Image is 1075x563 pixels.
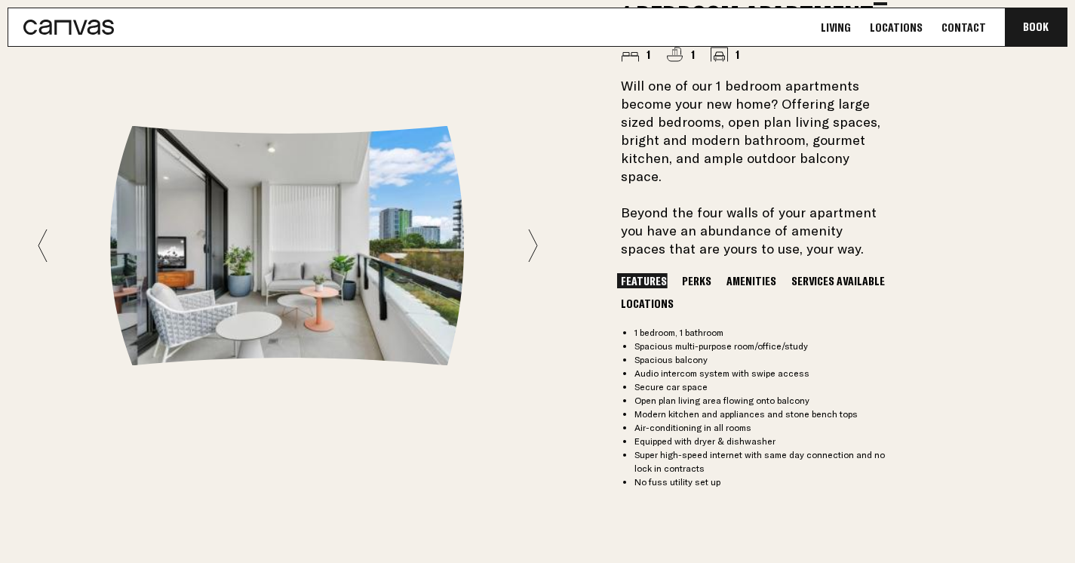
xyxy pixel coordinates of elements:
[634,394,887,408] li: Open plan living area flowing onto balcony
[621,77,887,258] p: Will one of our 1 bedroom apartments become your new home? Offering large sized bedrooms, open pl...
[634,408,887,421] li: Modern kitchen and appliances and stone bench tops
[617,296,677,311] button: Locations
[937,20,991,35] a: Contact
[110,126,470,366] img: balcony
[788,273,889,288] button: Services Available
[723,273,780,288] button: Amenities
[634,435,887,448] li: Equipped with dryer & dishwasher
[1005,8,1067,46] button: Book
[634,475,887,489] li: No fuss utility set up
[678,273,715,288] button: Perks
[634,367,887,380] li: Audio intercom system with swipe access
[634,353,887,367] li: Spacious balcony
[634,380,887,394] li: Secure car space
[816,20,855,35] a: Living
[634,448,887,475] li: Super high-speed internet with same day connection and no lock in contracts
[865,20,927,35] a: Locations
[634,421,887,435] li: Air-conditioning in all rooms
[617,273,671,288] button: Features
[634,340,887,353] li: Spacious multi-purpose room/office/study
[634,326,887,340] li: 1 bedroom, 1 bathroom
